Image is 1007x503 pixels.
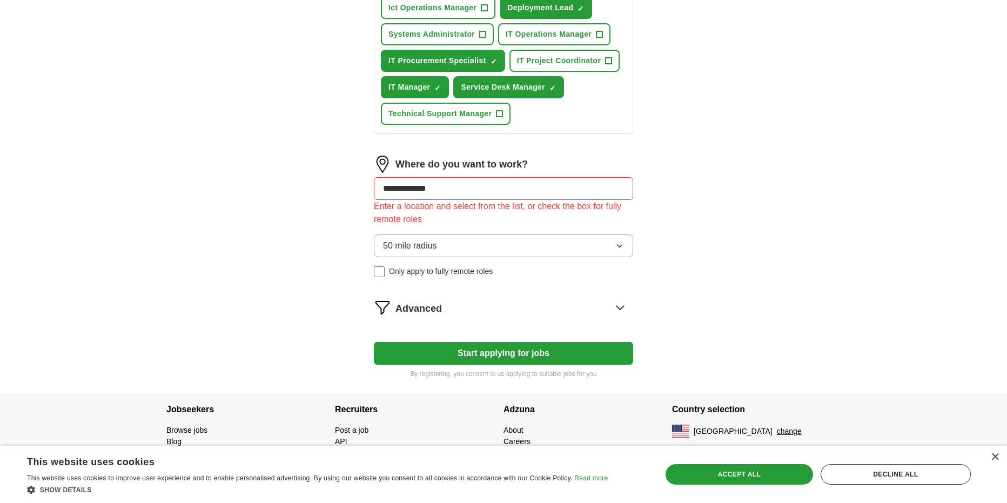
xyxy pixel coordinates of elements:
[506,29,592,40] span: IT Operations Manager
[498,23,610,45] button: IT Operations Manager
[374,342,633,365] button: Start applying for jobs
[461,82,545,93] span: Service Desk Manager
[383,239,437,252] span: 50 mile radius
[374,299,391,316] img: filter
[574,474,608,482] a: Read more, opens a new window
[395,157,528,172] label: Where do you want to work?
[388,29,475,40] span: Systems Administrator
[388,82,430,93] span: IT Manager
[777,426,802,437] button: change
[821,464,971,485] div: Decline all
[374,234,633,257] button: 50 mile radius
[27,474,573,482] span: This website uses cookies to improve user experience and to enable personalised advertising. By u...
[672,394,841,425] h4: Country selection
[166,426,207,434] a: Browse jobs
[374,266,385,277] input: Only apply to fully remote roles
[381,50,505,72] button: IT Procurement Specialist✓
[335,437,347,446] a: API
[509,50,620,72] button: IT Project Coordinator
[666,464,813,485] div: Accept all
[388,2,476,14] span: Ict Operations Manager
[578,4,584,13] span: ✓
[27,484,608,495] div: Show details
[166,437,182,446] a: Blog
[374,369,633,379] p: By registering, you consent to us applying to suitable jobs for you
[991,453,999,461] div: Close
[549,84,556,92] span: ✓
[507,2,573,14] span: Deployment Lead
[388,108,492,119] span: Technical Support Manager
[434,84,441,92] span: ✓
[503,426,523,434] a: About
[517,55,601,66] span: IT Project Coordinator
[381,76,449,98] button: IT Manager✓
[672,425,689,438] img: US flag
[381,103,511,125] button: Technical Support Manager
[388,55,486,66] span: IT Procurement Specialist
[335,426,368,434] a: Post a job
[27,452,581,468] div: This website uses cookies
[395,301,442,316] span: Advanced
[40,486,92,494] span: Show details
[374,200,633,226] div: Enter a location and select from the list, or check the box for fully remote roles
[694,426,773,437] span: [GEOGRAPHIC_DATA]
[491,57,497,66] span: ✓
[389,266,493,277] span: Only apply to fully remote roles
[381,23,494,45] button: Systems Administrator
[374,156,391,173] img: location.png
[453,76,564,98] button: Service Desk Manager✓
[503,437,531,446] a: Careers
